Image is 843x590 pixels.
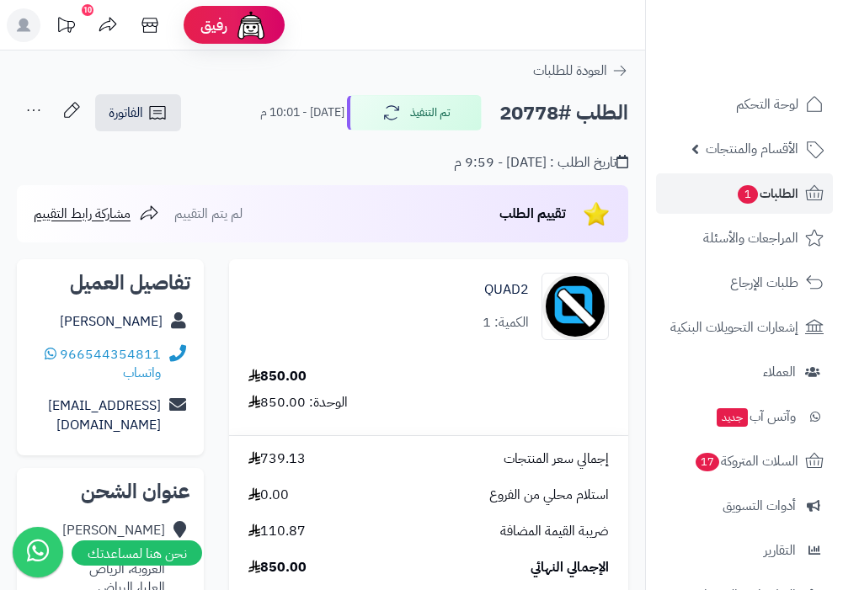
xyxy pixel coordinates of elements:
[499,204,566,224] span: تقييم الطلب
[656,307,833,348] a: إشعارات التحويلات البنكية
[694,449,798,473] span: السلات المتروكة
[656,173,833,214] a: الطلبات1
[174,204,243,224] span: لم يتم التقييم
[45,344,161,384] a: واتساب
[542,273,608,340] img: no_image-90x90.png
[248,522,306,541] span: 110.87
[489,486,609,505] span: استلام محلي من الفروع
[454,153,628,173] div: تاريخ الطلب : [DATE] - 9:59 م
[730,271,798,295] span: طلبات الإرجاع
[764,539,796,562] span: التقارير
[45,8,87,46] a: تحديثات المنصة
[248,486,289,505] span: 0.00
[248,393,348,412] div: الوحدة: 850.00
[30,481,190,502] h2: عنوان الشحن
[484,280,529,300] a: QUAD2
[483,313,529,332] div: الكمية: 1
[248,367,307,386] div: 850.00
[34,204,159,224] a: مشاركة رابط التقييم
[696,453,719,471] span: 17
[531,558,609,577] span: الإجمالي النهائي
[656,263,833,303] a: طلبات الإرجاع
[82,4,93,16] div: 10
[656,352,833,392] a: العملاء
[60,311,163,332] a: [PERSON_NAME]
[670,316,798,339] span: إشعارات التحويلات البنكية
[95,94,181,131] a: الفاتورة
[248,558,307,577] span: 850.00
[200,15,227,35] span: رفيق
[248,449,306,469] span: 739.13
[656,441,833,481] a: السلات المتروكة17
[500,522,609,541] span: ضريبة القيمة المضافة
[533,61,607,81] span: العودة للطلبات
[504,449,609,469] span: إجمالي سعر المنتجات
[48,396,161,435] a: [EMAIL_ADDRESS][DOMAIN_NAME]
[656,486,833,526] a: أدوات التسويق
[763,360,796,384] span: العملاء
[656,530,833,571] a: التقارير
[30,273,190,293] h2: تفاصيل العميل
[260,104,344,121] small: [DATE] - 10:01 م
[706,137,798,161] span: الأقسام والمنتجات
[347,95,482,130] button: تم التنفيذ
[656,218,833,258] a: المراجعات والأسئلة
[34,204,131,224] span: مشاركة رابط التقييم
[656,84,833,125] a: لوحة التحكم
[109,103,143,123] span: الفاتورة
[499,96,628,130] h2: الطلب #20778
[723,494,796,518] span: أدوات التسويق
[703,226,798,250] span: المراجعات والأسئلة
[533,61,628,81] a: العودة للطلبات
[738,185,758,204] span: 1
[728,45,827,81] img: logo-2.png
[717,408,748,427] span: جديد
[656,396,833,437] a: وآتس آبجديد
[234,8,268,42] img: ai-face.png
[736,93,798,116] span: لوحة التحكم
[715,405,796,428] span: وآتس آب
[736,182,798,205] span: الطلبات
[60,344,161,364] a: 966544354811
